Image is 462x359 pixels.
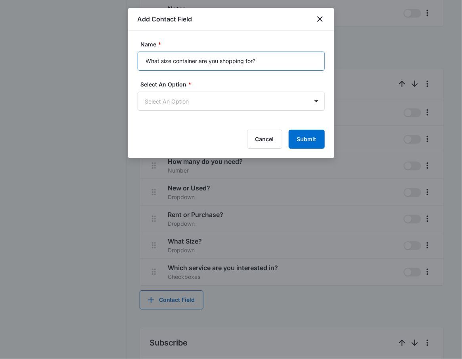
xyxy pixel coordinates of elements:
label: Select An Option [141,80,328,88]
input: Name [138,52,325,71]
button: Cancel [247,130,282,149]
button: close [315,14,325,24]
button: Submit [289,130,325,149]
label: Name [141,40,328,48]
h1: Add Contact Field [138,14,192,24]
